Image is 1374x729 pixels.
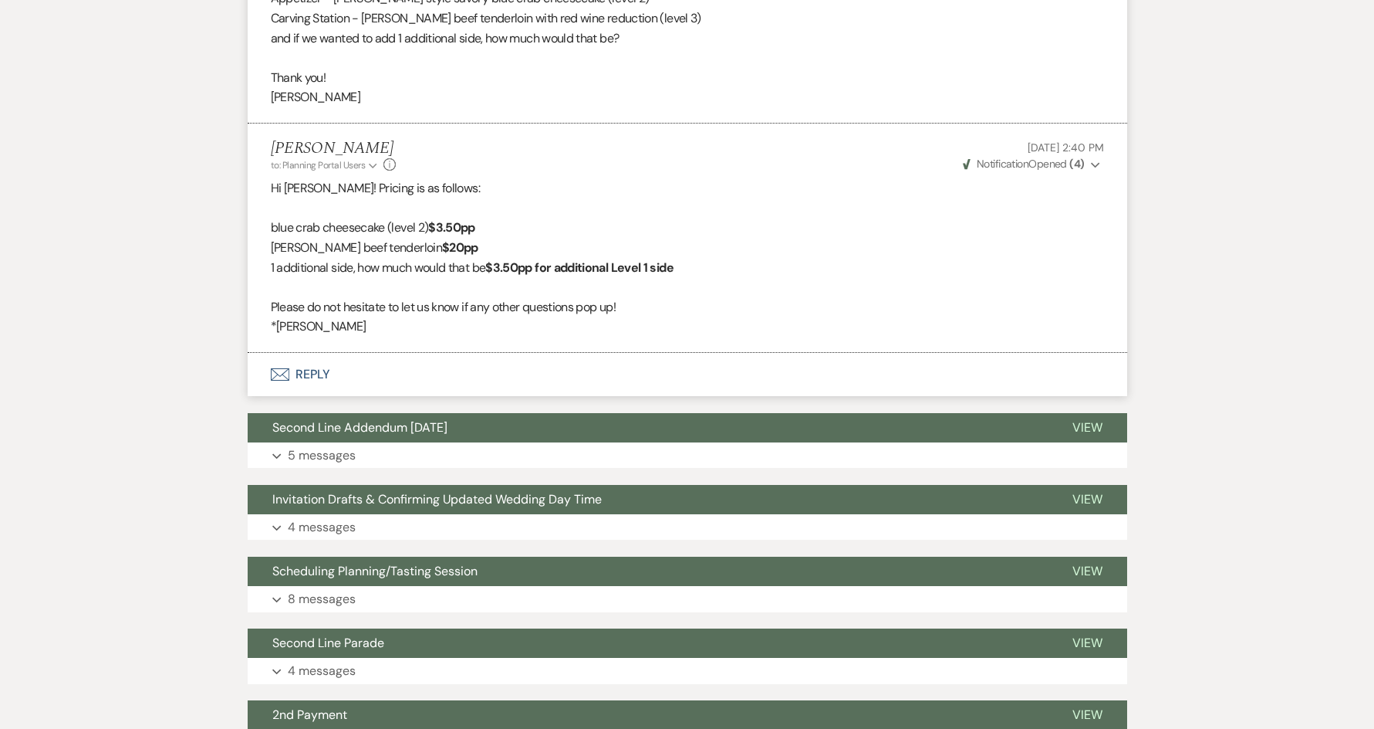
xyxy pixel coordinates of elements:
[248,629,1048,658] button: Second Line Parade
[1069,157,1084,171] strong: ( 4 )
[1072,635,1102,651] span: View
[248,586,1127,612] button: 8 messages
[288,517,356,537] p: 4 messages
[248,442,1127,469] button: 5 messages
[428,219,475,236] strong: $3.50pp
[1072,707,1102,723] span: View
[1048,485,1127,514] button: View
[271,219,429,236] span: blue crab cheesecake (level 2)
[1028,141,1103,154] span: [DATE] 2:40 PM
[271,239,442,256] span: [PERSON_NAME] beef tenderloin
[442,239,478,256] strong: $20pp
[271,178,1104,198] p: Hi [PERSON_NAME]! Pricing is as follows:
[1048,413,1127,442] button: View
[272,419,447,436] span: Second Line Addendum [DATE]
[960,156,1104,172] button: NotificationOpened (4)
[271,87,1104,107] p: [PERSON_NAME]
[1048,557,1127,586] button: View
[271,29,1104,49] p: and if we wanted to add 1 additional side, how much would that be?
[1072,491,1102,507] span: View
[271,159,366,171] span: to: Planning Portal Users
[272,707,347,723] span: 2nd Payment
[248,353,1127,396] button: Reply
[485,259,673,276] strong: $3.50pp for additional Level 1 side
[977,157,1028,171] span: Notification
[271,317,1104,337] p: *[PERSON_NAME]
[1072,563,1102,579] span: View
[963,157,1085,171] span: Opened
[1072,419,1102,436] span: View
[1048,629,1127,658] button: View
[248,485,1048,514] button: Invitation Drafts & Confirming Updated Wedding Day Time
[271,297,1104,317] p: Please do not hesitate to let us know if any other questions pop up!
[271,68,1104,88] p: Thank you!
[288,446,356,466] p: 5 messages
[288,661,356,681] p: 4 messages
[272,563,478,579] span: Scheduling Planning/Tasting Session
[271,139,397,158] h5: [PERSON_NAME]
[248,413,1048,442] button: Second Line Addendum [DATE]
[272,491,602,507] span: Invitation Drafts & Confirming Updated Wedding Day Time
[248,658,1127,684] button: 4 messages
[271,259,486,276] span: 1 additional side, how much would that be
[288,589,356,609] p: 8 messages
[271,158,380,172] button: to: Planning Portal Users
[271,8,1104,29] p: Carving Station - [PERSON_NAME] beef tenderloin with red wine reduction (level 3)
[272,635,384,651] span: Second Line Parade
[248,557,1048,586] button: Scheduling Planning/Tasting Session
[248,514,1127,541] button: 4 messages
